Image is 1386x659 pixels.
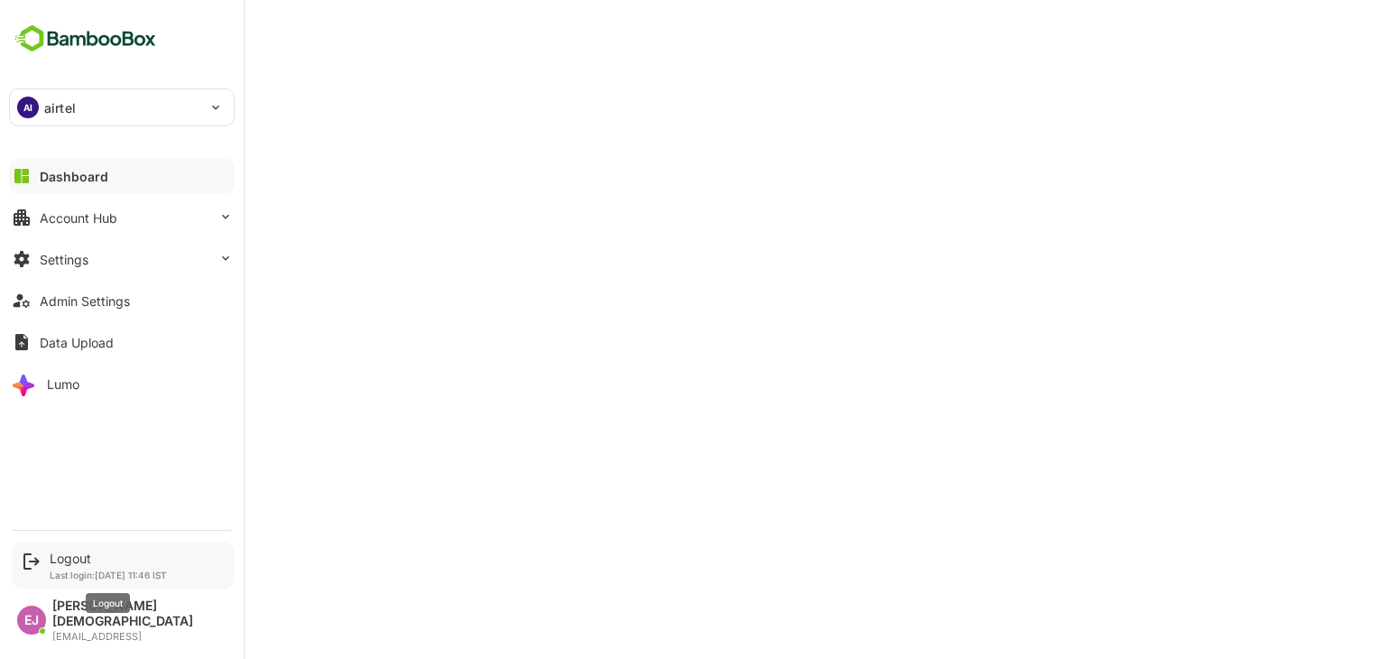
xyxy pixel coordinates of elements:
p: airtel [44,98,76,117]
div: Admin Settings [40,293,130,309]
div: Lumo [47,376,79,392]
button: Dashboard [9,158,235,194]
button: Lumo [9,366,235,402]
div: Logout [50,551,167,566]
div: AI [17,97,39,118]
p: Last login: [DATE] 11:46 IST [50,570,167,580]
button: Account Hub [9,200,235,236]
div: EJ [17,606,46,635]
div: AIairtel [10,89,234,125]
button: Admin Settings [9,283,235,319]
button: Settings [9,241,235,277]
div: [PERSON_NAME][DEMOGRAPHIC_DATA] [52,599,226,629]
div: Account Hub [40,210,117,226]
div: Dashboard [40,169,108,184]
div: Data Upload [40,335,114,350]
img: BambooboxFullLogoMark.5f36c76dfaba33ec1ec1367b70bb1252.svg [9,22,162,56]
div: Settings [40,252,88,267]
button: Data Upload [9,324,235,360]
div: [EMAIL_ADDRESS] [52,631,226,643]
